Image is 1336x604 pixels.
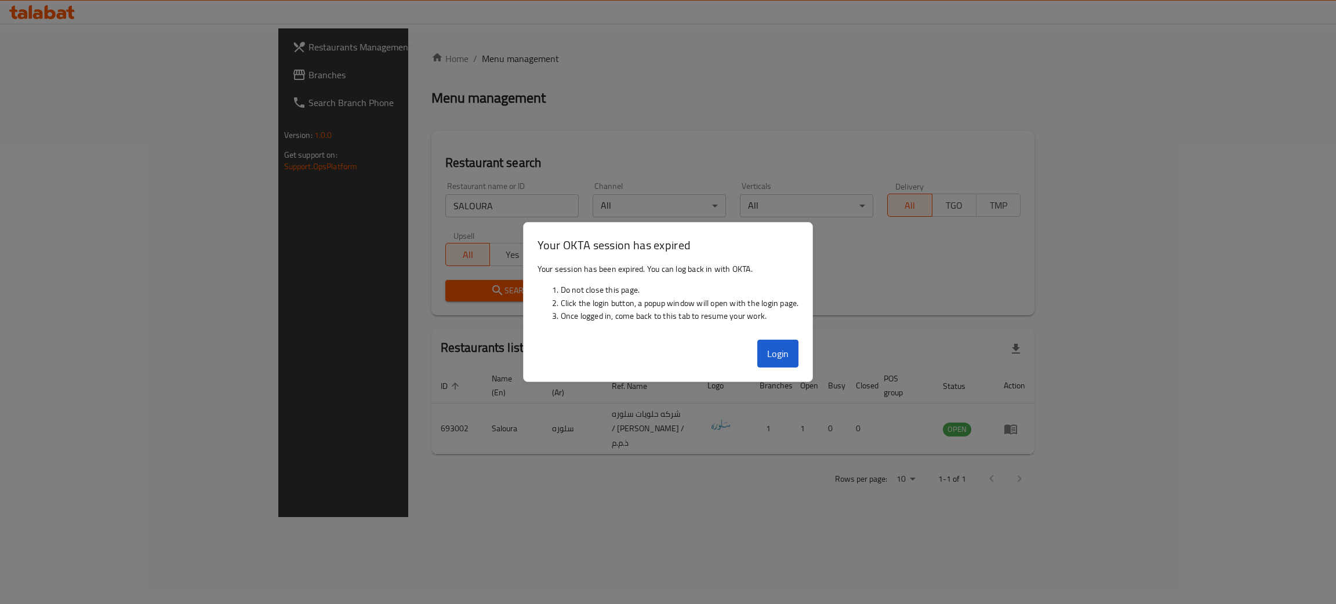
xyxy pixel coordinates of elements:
h3: Your OKTA session has expired [538,236,799,253]
li: Click the login button, a popup window will open with the login page. [561,297,799,310]
button: Login [757,340,799,368]
li: Once logged in, come back to this tab to resume your work. [561,310,799,322]
div: Your session has been expired. You can log back in with OKTA. [524,258,813,336]
li: Do not close this page. [561,283,799,296]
